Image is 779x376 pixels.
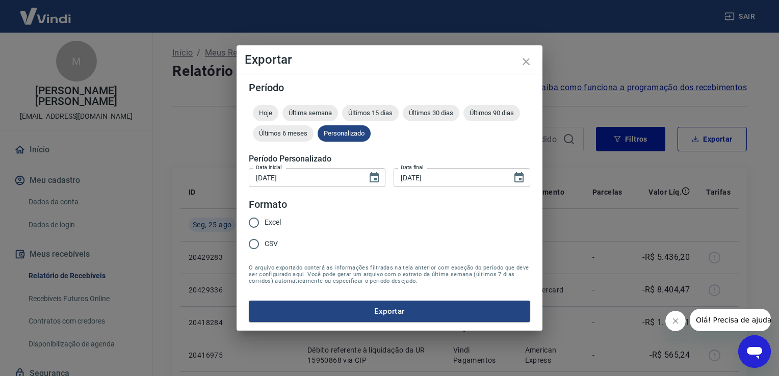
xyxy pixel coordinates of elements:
h5: Período [249,83,530,93]
iframe: Fechar mensagem [665,311,686,331]
label: Data final [401,164,424,171]
label: Data inicial [256,164,282,171]
span: Últimos 6 meses [253,129,314,137]
span: Hoje [253,109,278,117]
span: Olá! Precisa de ajuda? [6,7,86,15]
span: Última semana [282,109,338,117]
button: Choose date, selected date is 23 de ago de 2025 [364,168,384,188]
div: Última semana [282,105,338,121]
span: CSV [265,238,278,249]
div: Últimos 30 dias [403,105,459,121]
button: close [514,49,538,74]
legend: Formato [249,197,287,212]
div: Últimos 90 dias [463,105,520,121]
input: DD/MM/YYYY [394,168,505,187]
span: O arquivo exportado conterá as informações filtradas na tela anterior com exceção do período que ... [249,264,530,284]
iframe: Botão para abrir a janela de mensagens [738,335,771,368]
span: Excel [265,217,281,228]
h4: Exportar [245,53,534,66]
h5: Período Personalizado [249,154,530,164]
input: DD/MM/YYYY [249,168,360,187]
span: Últimos 15 dias [342,109,399,117]
iframe: Mensagem da empresa [690,309,771,331]
button: Exportar [249,301,530,322]
span: Últimos 30 dias [403,109,459,117]
span: Personalizado [318,129,371,137]
button: Choose date, selected date is 25 de ago de 2025 [509,168,529,188]
div: Hoje [253,105,278,121]
div: Personalizado [318,125,371,142]
span: Últimos 90 dias [463,109,520,117]
div: Últimos 6 meses [253,125,314,142]
div: Últimos 15 dias [342,105,399,121]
